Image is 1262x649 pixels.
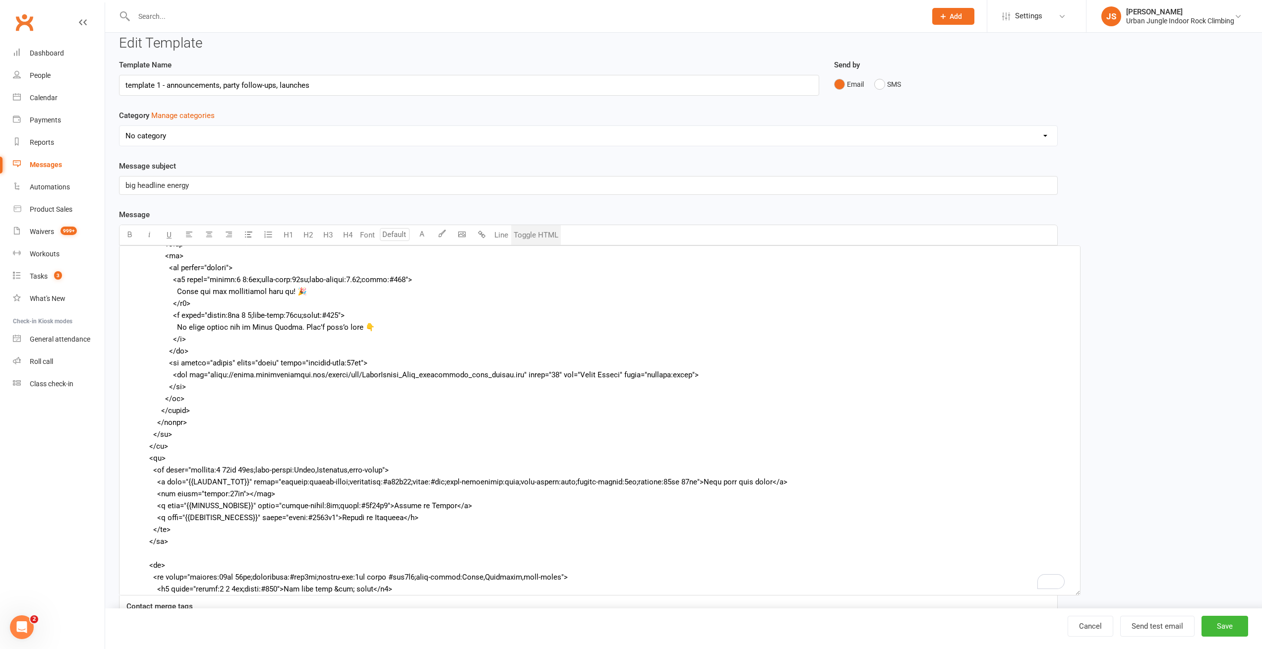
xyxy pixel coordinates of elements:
[491,225,511,245] button: Line
[119,59,172,71] label: Template Name
[167,231,172,239] span: U
[30,138,54,146] div: Reports
[119,209,150,221] label: Message
[1202,616,1248,637] button: Save
[13,154,105,176] a: Messages
[13,288,105,310] a: What's New
[30,357,53,365] div: Roll call
[54,271,62,280] span: 3
[380,228,410,241] input: Default
[30,295,65,302] div: What's New
[13,328,105,351] a: General attendance kiosk mode
[950,12,962,20] span: Add
[30,71,51,79] div: People
[30,161,62,169] div: Messages
[338,225,358,245] button: H4
[119,110,215,121] label: Category
[13,64,105,87] a: People
[13,131,105,154] a: Reports
[30,228,54,236] div: Waivers
[30,183,70,191] div: Automations
[358,225,377,245] button: Font
[13,351,105,373] a: Roll call
[30,116,61,124] div: Payments
[60,227,77,235] span: 999+
[30,205,72,213] div: Product Sales
[13,243,105,265] a: Workouts
[13,198,105,221] a: Product Sales
[13,109,105,131] a: Payments
[12,10,37,35] a: Clubworx
[412,225,432,245] button: A
[13,221,105,243] a: Waivers 999+
[13,87,105,109] a: Calendar
[30,49,64,57] div: Dashboard
[30,272,48,280] div: Tasks
[1126,7,1234,16] div: [PERSON_NAME]
[126,600,193,612] label: Contact merge tags
[13,265,105,288] a: Tasks 3
[834,75,864,94] button: Email
[511,225,561,245] button: Toggle HTML
[932,8,974,25] button: Add
[119,36,1248,51] h3: Edit Template
[131,9,919,23] input: Search...
[1068,616,1113,637] a: Cancel
[318,225,338,245] button: H3
[834,59,860,71] label: Send by
[1120,616,1195,637] button: Send test email
[13,176,105,198] a: Automations
[125,181,189,190] span: big headline energy
[151,110,215,121] button: Category
[10,615,34,639] iframe: Intercom live chat
[1126,16,1234,25] div: Urban Jungle Indoor Rock Climbing
[1101,6,1121,26] div: JS
[30,615,38,623] span: 2
[13,42,105,64] a: Dashboard
[30,94,58,102] div: Calendar
[874,75,901,94] button: SMS
[119,160,176,172] label: Message subject
[30,335,90,343] div: General attendance
[159,225,179,245] button: U
[30,380,73,388] div: Class check-in
[13,373,105,395] a: Class kiosk mode
[298,225,318,245] button: H2
[1015,5,1042,27] span: Settings
[30,250,60,258] div: Workouts
[278,225,298,245] button: H1
[119,245,1081,595] textarea: To enrich screen reader interactions, please activate Accessibility in Grammarly extension settings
